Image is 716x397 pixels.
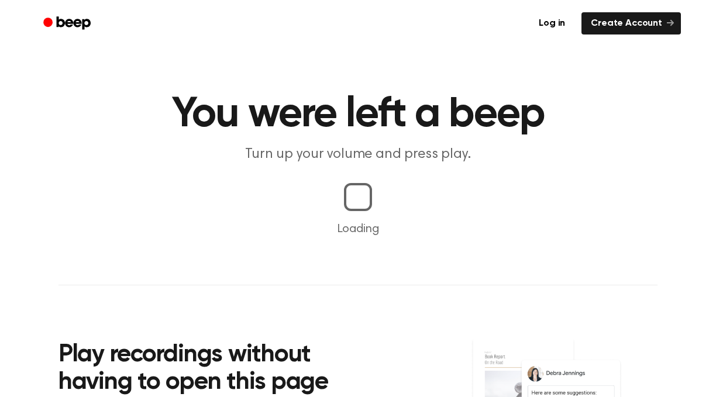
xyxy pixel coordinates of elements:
[529,12,574,34] a: Log in
[35,12,101,35] a: Beep
[58,341,374,397] h2: Play recordings without having to open this page
[58,94,658,136] h1: You were left a beep
[133,145,583,164] p: Turn up your volume and press play.
[14,220,702,238] p: Loading
[581,12,681,34] a: Create Account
